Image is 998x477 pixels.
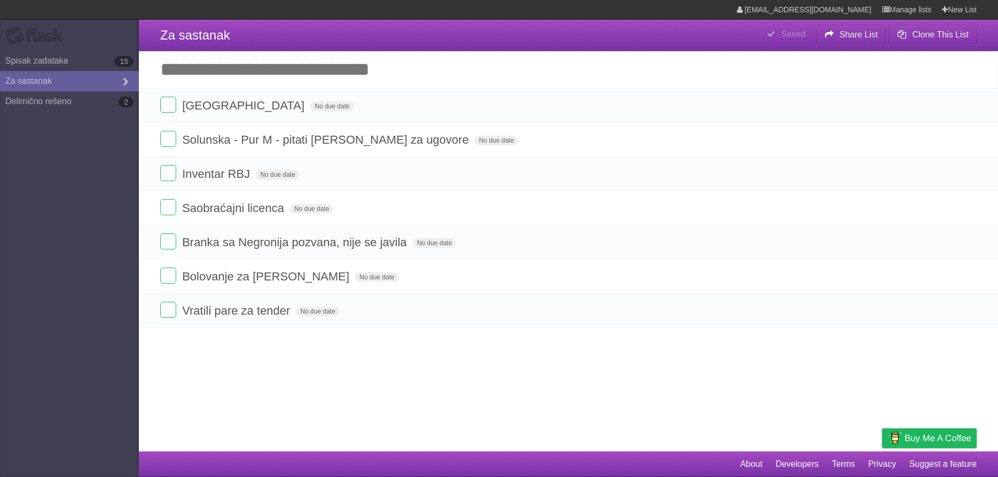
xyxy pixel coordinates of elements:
[160,131,176,147] label: Done
[355,272,398,282] span: No due date
[310,101,353,111] span: No due date
[413,238,456,248] span: No due date
[882,428,977,448] a: Buy me a coffee
[119,97,133,107] b: 2
[296,307,339,316] span: No due date
[114,56,133,67] b: 15
[182,304,293,317] span: Vratili pare za tender
[160,97,176,113] label: Done
[909,454,977,474] a: Suggest a feature
[160,165,176,181] label: Done
[256,170,299,179] span: No due date
[889,25,977,44] button: Clone This List
[160,199,176,215] label: Done
[160,302,176,318] label: Done
[160,268,176,284] label: Done
[182,167,253,181] span: Inventar RBJ
[182,236,410,249] span: Branka sa Negronija pozvana, nije se javila
[182,99,307,112] span: [GEOGRAPHIC_DATA]
[182,133,472,146] span: Solunska - Pur M - pitati [PERSON_NAME] za ugovore
[832,454,855,474] a: Terms
[912,30,969,39] b: Clone This List
[781,29,805,38] b: Saved
[839,30,878,39] b: Share List
[887,429,902,447] img: Buy me a coffee
[475,136,518,145] span: No due date
[182,270,352,283] span: Bolovanje za [PERSON_NAME]
[905,429,971,448] span: Buy me a coffee
[160,28,230,42] span: Za sastanak
[160,233,176,249] label: Done
[775,454,819,474] a: Developers
[290,204,333,214] span: No due date
[740,454,763,474] a: About
[816,25,886,44] button: Share List
[868,454,896,474] a: Privacy
[182,201,287,215] span: Saobraćajni licenca
[5,26,69,45] div: Flask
